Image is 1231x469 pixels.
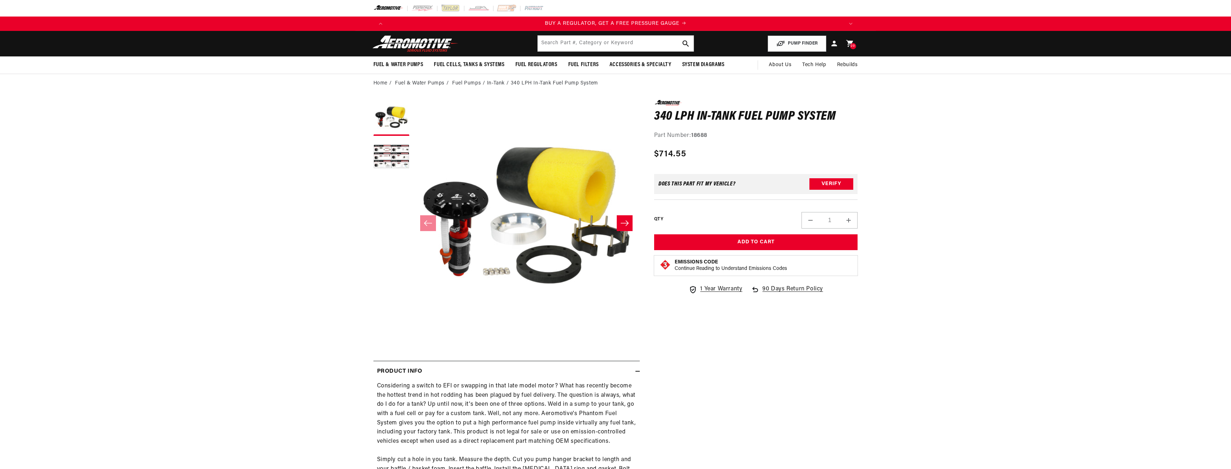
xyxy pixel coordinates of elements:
[809,178,853,190] button: Verify
[377,367,422,376] h2: Product Info
[700,285,742,294] span: 1 Year Warranty
[660,259,671,271] img: Emissions code
[371,35,460,52] img: Aeromotive
[373,79,858,87] nav: breadcrumbs
[373,61,423,69] span: Fuel & Water Pumps
[763,56,797,74] a: About Us
[678,36,694,51] button: search button
[832,56,863,74] summary: Rebuilds
[373,17,388,31] button: Translation missing: en.sections.announcements.previous_announcement
[515,61,557,69] span: Fuel Regulators
[545,21,679,26] span: BUY A REGULATOR, GET A FREE PRESSURE GAUGE
[355,17,876,31] slideshow-component: Translation missing: en.sections.announcements.announcement_bar
[395,79,445,87] a: Fuel & Water Pumps
[373,100,640,346] media-gallery: Gallery Viewer
[658,181,736,187] div: Does This part fit My vehicle?
[837,61,858,69] span: Rebuilds
[654,148,686,161] span: $714.55
[373,100,409,136] button: Load image 1 in gallery view
[604,56,677,73] summary: Accessories & Specialty
[373,79,387,87] a: Home
[675,266,787,272] p: Continue Reading to Understand Emissions Codes
[689,285,742,294] a: 1 Year Warranty
[769,62,791,68] span: About Us
[388,20,844,28] div: Announcement
[388,20,844,28] div: 1 of 4
[654,216,663,222] label: QTY
[751,285,823,301] a: 90 Days Return Policy
[617,215,633,231] button: Slide right
[654,234,858,250] button: Add to Cart
[373,139,409,175] button: Load image 2 in gallery view
[538,36,694,51] input: Search by Part Number, Category or Keyword
[373,361,640,382] summary: Product Info
[568,61,599,69] span: Fuel Filters
[691,133,707,138] strong: 18688
[654,111,858,123] h1: 340 LPH In-Tank Fuel Pump System
[610,61,671,69] span: Accessories & Specialty
[510,56,563,73] summary: Fuel Regulators
[844,17,858,31] button: Translation missing: en.sections.announcements.next_announcement
[388,20,844,28] a: BUY A REGULATOR, GET A FREE PRESSURE GAUGE
[677,56,730,73] summary: System Diagrams
[428,56,510,73] summary: Fuel Cells, Tanks & Systems
[420,215,436,231] button: Slide left
[368,56,429,73] summary: Fuel & Water Pumps
[851,43,855,49] span: 20
[768,36,826,52] button: PUMP FINDER
[654,131,858,141] div: Part Number:
[563,56,604,73] summary: Fuel Filters
[452,79,481,87] a: Fuel Pumps
[802,61,826,69] span: Tech Help
[675,259,718,265] strong: Emissions Code
[487,79,511,87] li: In-Tank
[762,285,823,301] span: 90 Days Return Policy
[511,79,598,87] li: 340 LPH In-Tank Fuel Pump System
[682,61,725,69] span: System Diagrams
[675,259,787,272] button: Emissions CodeContinue Reading to Understand Emissions Codes
[797,56,831,74] summary: Tech Help
[434,61,504,69] span: Fuel Cells, Tanks & Systems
